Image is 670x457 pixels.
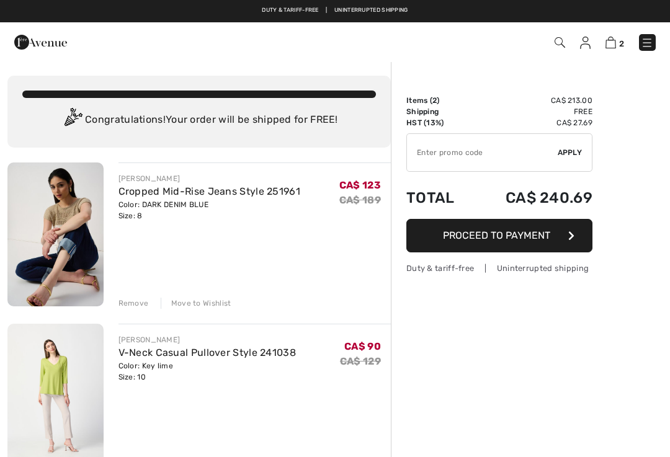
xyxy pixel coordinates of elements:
[555,37,565,48] img: Search
[605,35,624,50] a: 2
[118,298,149,309] div: Remove
[406,219,592,252] button: Proceed to Payment
[118,347,297,358] a: V-Neck Casual Pullover Style 241038
[406,177,473,219] td: Total
[118,173,301,184] div: [PERSON_NAME]
[473,177,592,219] td: CA$ 240.69
[118,334,297,345] div: [PERSON_NAME]
[473,106,592,117] td: Free
[340,355,381,367] s: CA$ 129
[406,95,473,106] td: Items ( )
[161,298,231,309] div: Move to Wishlist
[406,117,473,128] td: HST (13%)
[7,162,104,306] img: Cropped Mid-Rise Jeans Style 251961
[118,360,297,383] div: Color: Key lime Size: 10
[344,340,381,352] span: CA$ 90
[339,194,381,206] s: CA$ 189
[118,199,301,221] div: Color: DARK DENIM BLUE Size: 8
[473,95,592,106] td: CA$ 213.00
[14,30,67,55] img: 1ère Avenue
[619,39,624,48] span: 2
[407,134,558,171] input: Promo code
[406,262,592,274] div: Duty & tariff-free | Uninterrupted shipping
[22,108,376,133] div: Congratulations! Your order will be shipped for FREE!
[580,37,591,49] img: My Info
[443,229,550,241] span: Proceed to Payment
[339,179,381,191] span: CA$ 123
[432,96,437,105] span: 2
[14,35,67,47] a: 1ère Avenue
[641,37,653,49] img: Menu
[60,108,85,133] img: Congratulation2.svg
[406,106,473,117] td: Shipping
[605,37,616,48] img: Shopping Bag
[473,117,592,128] td: CA$ 27.69
[118,185,301,197] a: Cropped Mid-Rise Jeans Style 251961
[558,147,583,158] span: Apply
